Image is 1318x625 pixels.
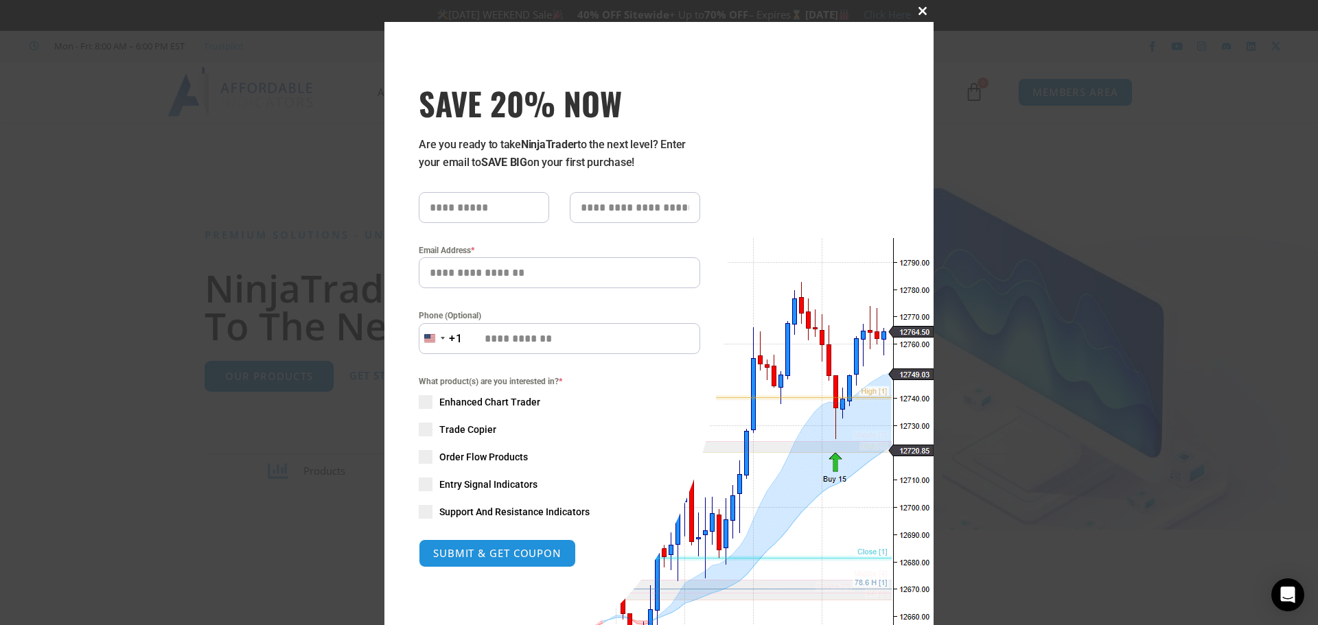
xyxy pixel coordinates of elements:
label: Support And Resistance Indicators [419,505,700,519]
span: Trade Copier [439,423,496,436]
label: Trade Copier [419,423,700,436]
div: +1 [449,330,463,348]
strong: NinjaTrader [521,138,577,151]
button: Selected country [419,323,463,354]
span: Support And Resistance Indicators [439,505,590,519]
span: SAVE 20% NOW [419,84,700,122]
label: Enhanced Chart Trader [419,395,700,409]
label: Order Flow Products [419,450,700,464]
label: Entry Signal Indicators [419,477,700,491]
div: Open Intercom Messenger [1271,578,1304,611]
button: SUBMIT & GET COUPON [419,539,576,567]
span: Order Flow Products [439,450,528,464]
p: Are you ready to take to the next level? Enter your email to on your first purchase! [419,136,700,172]
label: Email Address [419,244,700,257]
span: Enhanced Chart Trader [439,395,540,409]
span: Entry Signal Indicators [439,477,537,491]
strong: SAVE BIG [481,156,527,169]
label: Phone (Optional) [419,309,700,322]
span: What product(s) are you interested in? [419,375,700,388]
